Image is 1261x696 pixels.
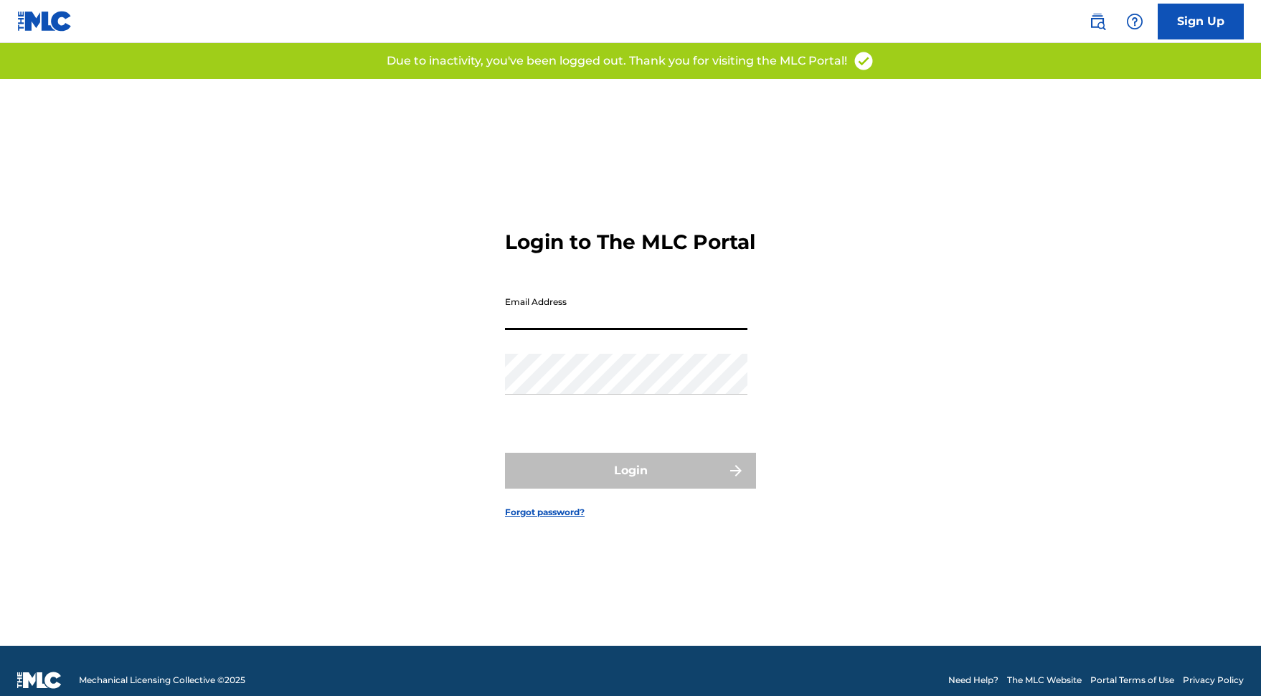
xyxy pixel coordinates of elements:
[17,672,62,689] img: logo
[387,52,847,70] p: Due to inactivity, you've been logged out. Thank you for visiting the MLC Portal!
[1189,627,1261,696] iframe: Chat Widget
[1158,4,1244,39] a: Sign Up
[853,50,874,72] img: access
[1126,13,1143,30] img: help
[1083,7,1112,36] a: Public Search
[1090,674,1174,687] a: Portal Terms of Use
[1120,7,1149,36] div: Help
[948,674,998,687] a: Need Help?
[1089,13,1106,30] img: search
[505,506,585,519] a: Forgot password?
[1007,674,1082,687] a: The MLC Website
[505,230,755,255] h3: Login to The MLC Portal
[79,674,245,687] span: Mechanical Licensing Collective © 2025
[1183,674,1244,687] a: Privacy Policy
[17,11,72,32] img: MLC Logo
